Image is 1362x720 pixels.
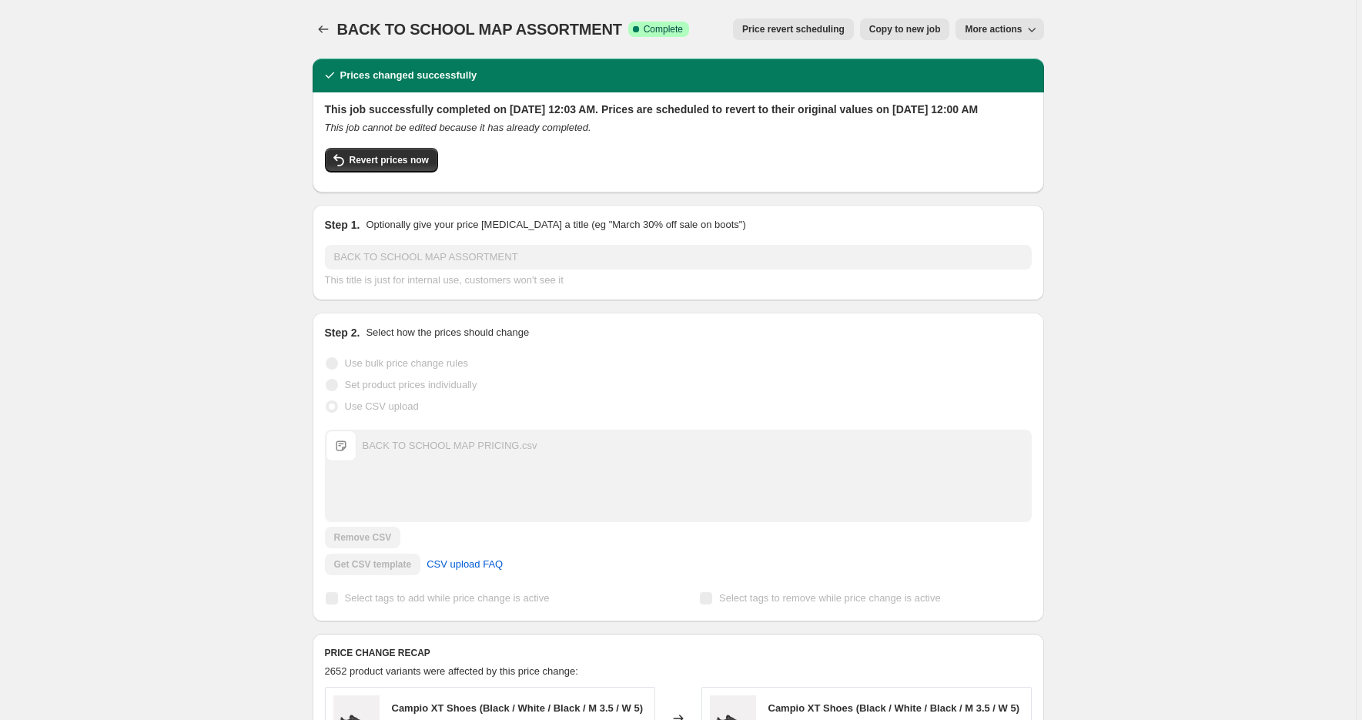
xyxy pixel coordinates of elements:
h2: Step 1. [325,217,360,233]
span: Use CSV upload [345,400,419,412]
span: Select tags to add while price change is active [345,592,550,604]
button: More actions [955,18,1043,40]
span: CSV upload FAQ [427,557,503,572]
button: Price change jobs [313,18,334,40]
span: Price revert scheduling [742,23,845,35]
span: 2652 product variants were affected by this price change: [325,665,578,677]
span: This title is just for internal use, customers won't see it [325,274,564,286]
span: Campio XT Shoes (Black / White / Black / M 3.5 / W 5) [768,702,1020,714]
span: Use bulk price change rules [345,357,468,369]
h6: PRICE CHANGE RECAP [325,647,1032,659]
div: BACK TO SCHOOL MAP PRICING.csv [363,438,537,454]
h2: Step 2. [325,325,360,340]
span: Revert prices now [350,154,429,166]
span: BACK TO SCHOOL MAP ASSORTMENT [337,21,622,38]
h2: Prices changed successfully [340,68,477,83]
i: This job cannot be edited because it has already completed. [325,122,591,133]
button: Price revert scheduling [733,18,854,40]
p: Optionally give your price [MEDICAL_DATA] a title (eg "March 30% off sale on boots") [366,217,745,233]
span: Set product prices individually [345,379,477,390]
span: Copy to new job [869,23,941,35]
h2: This job successfully completed on [DATE] 12:03 AM. Prices are scheduled to revert to their origi... [325,102,1032,117]
button: Copy to new job [860,18,950,40]
span: Select tags to remove while price change is active [719,592,941,604]
span: Campio XT Shoes (Black / White / Black / M 3.5 / W 5) [392,702,644,714]
span: Complete [644,23,683,35]
input: 30% off holiday sale [325,245,1032,270]
button: Revert prices now [325,148,438,172]
p: Select how the prices should change [366,325,529,340]
span: More actions [965,23,1022,35]
a: CSV upload FAQ [417,552,512,577]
